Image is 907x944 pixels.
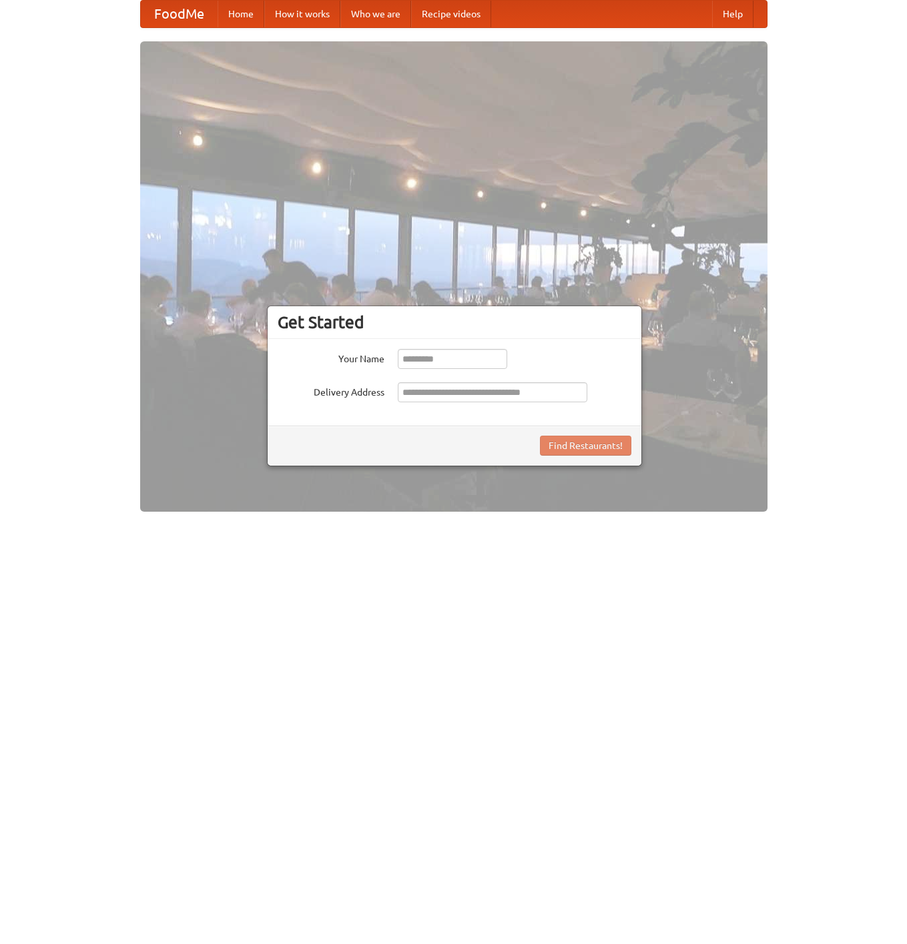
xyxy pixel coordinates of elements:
[411,1,491,27] a: Recipe videos
[218,1,264,27] a: Home
[141,1,218,27] a: FoodMe
[278,312,631,332] h3: Get Started
[264,1,340,27] a: How it works
[340,1,411,27] a: Who we are
[712,1,753,27] a: Help
[540,436,631,456] button: Find Restaurants!
[278,349,384,366] label: Your Name
[278,382,384,399] label: Delivery Address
